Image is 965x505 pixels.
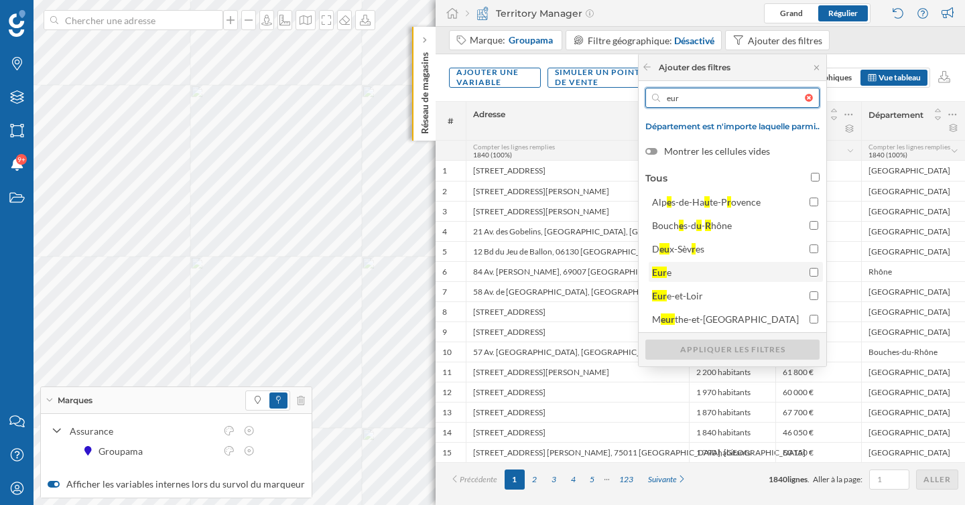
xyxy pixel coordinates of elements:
[689,362,775,382] div: 2 200 habitants
[470,33,554,47] div: Marque:
[731,196,761,208] div: ovence
[652,220,679,231] div: Bouch
[679,220,684,231] div: e
[861,281,965,301] div: [GEOGRAPHIC_DATA]
[70,424,216,438] div: Assurance
[813,474,862,486] span: Aller à la page:
[442,115,459,127] span: #
[442,307,447,317] div: 8
[696,220,702,231] div: u
[780,8,803,18] span: Grand
[466,181,689,201] div: [STREET_ADDRESS][PERSON_NAME]
[861,382,965,402] div: [GEOGRAPHIC_DATA]
[675,313,799,325] div: the-et-[GEOGRAPHIC_DATA]
[442,387,452,398] div: 12
[466,321,689,342] div: [STREET_ADDRESS]
[775,362,861,382] div: 61 800 €
[466,161,689,181] div: [STREET_ADDRESS]
[476,7,489,20] img: territory-manager.svg
[652,313,661,325] div: M
[775,442,861,462] div: 60 150 €
[861,181,965,201] div: [GEOGRAPHIC_DATA]
[659,62,730,74] div: Ajouter des filtres
[810,221,818,230] input: Bouches-du-Rhône
[861,261,965,281] div: Rhône
[466,301,689,321] div: [STREET_ADDRESS]
[861,161,965,181] div: [GEOGRAPHIC_DATA]
[466,261,689,281] div: 84 Av. [PERSON_NAME], 69007 [GEOGRAPHIC_DATA], [GEOGRAPHIC_DATA]
[667,290,703,301] div: e-et-Loir
[442,407,452,418] div: 13
[868,143,950,151] span: Compter les lignes remplies
[442,367,452,378] div: 11
[861,301,965,321] div: [GEOGRAPHIC_DATA]
[861,442,965,462] div: [GEOGRAPHIC_DATA]
[48,478,305,491] label: Afficher les variables internes lors du survol du marqueur
[466,442,689,462] div: [STREET_ADDRESS] [PERSON_NAME], 75011 [GEOGRAPHIC_DATA], [GEOGRAPHIC_DATA]
[509,33,553,47] span: Groupama
[787,474,808,484] span: lignes
[689,402,775,422] div: 1 870 habitants
[442,327,447,338] div: 9
[868,151,907,159] span: 1840 (100%)
[442,427,452,438] div: 14
[689,382,775,402] div: 1 970 habitants
[659,243,669,255] div: eu
[696,243,704,255] div: es
[810,291,818,300] input: Eure-et-Loir
[645,145,818,158] label: Montrer les cellules vides
[674,33,714,48] div: Désactivé
[861,201,965,221] div: [GEOGRAPHIC_DATA]
[810,268,818,277] input: Eure
[466,382,689,402] div: [STREET_ADDRESS]
[775,402,861,422] div: 67 700 €
[671,196,704,208] div: s-de-Ha
[450,63,540,93] div: Ajouter une variable
[692,243,696,255] div: r
[17,153,25,166] span: 9+
[861,422,965,442] div: [GEOGRAPHIC_DATA]
[442,206,447,217] div: 3
[769,474,787,484] span: 1840
[861,221,965,241] div: [GEOGRAPHIC_DATA]
[442,186,447,197] div: 2
[828,8,858,18] span: Régulier
[466,281,689,301] div: 58 Av. de [GEOGRAPHIC_DATA], [GEOGRAPHIC_DATA], [GEOGRAPHIC_DATA]
[652,290,667,301] div: Eur
[868,110,923,120] span: Département
[702,220,705,231] div: -
[466,422,689,442] div: [STREET_ADDRESS]
[727,196,731,208] div: r
[442,347,452,358] div: 10
[645,121,820,131] span: Département est n'importe laquelle parmi..
[775,382,861,402] div: 60 000 €
[418,47,432,134] p: Réseau de magasins
[810,315,818,323] input: Meurthe-et-[GEOGRAPHIC_DATA]
[748,33,822,48] div: Ajouter des filtres
[466,201,689,221] div: [STREET_ADDRESS][PERSON_NAME]
[808,474,810,484] span: .
[645,171,667,186] label: Tous
[466,362,689,382] div: [STREET_ADDRESS][PERSON_NAME]
[705,220,711,231] div: R
[669,243,692,255] div: x-Sèv
[442,165,447,176] div: 1
[710,196,727,208] div: te-P
[861,402,965,422] div: [GEOGRAPHIC_DATA]
[58,394,92,407] span: Marques
[588,35,672,46] span: Filtre géographique:
[684,220,696,231] div: s-d
[689,442,775,462] div: 1 790 habitants
[548,63,655,93] div: Simuler un point de vente
[810,244,818,253] input: Deux-Sèvres
[810,198,818,206] input: Alpes-de-Haute-Provence
[861,321,965,342] div: [GEOGRAPHIC_DATA]
[442,267,447,277] div: 6
[689,422,775,442] div: 1 840 habitants
[652,196,667,208] div: Alp
[861,362,965,382] div: [GEOGRAPHIC_DATA]
[442,226,447,237] div: 4
[661,313,675,325] div: eur
[652,267,667,278] div: Eur
[442,447,452,458] div: 15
